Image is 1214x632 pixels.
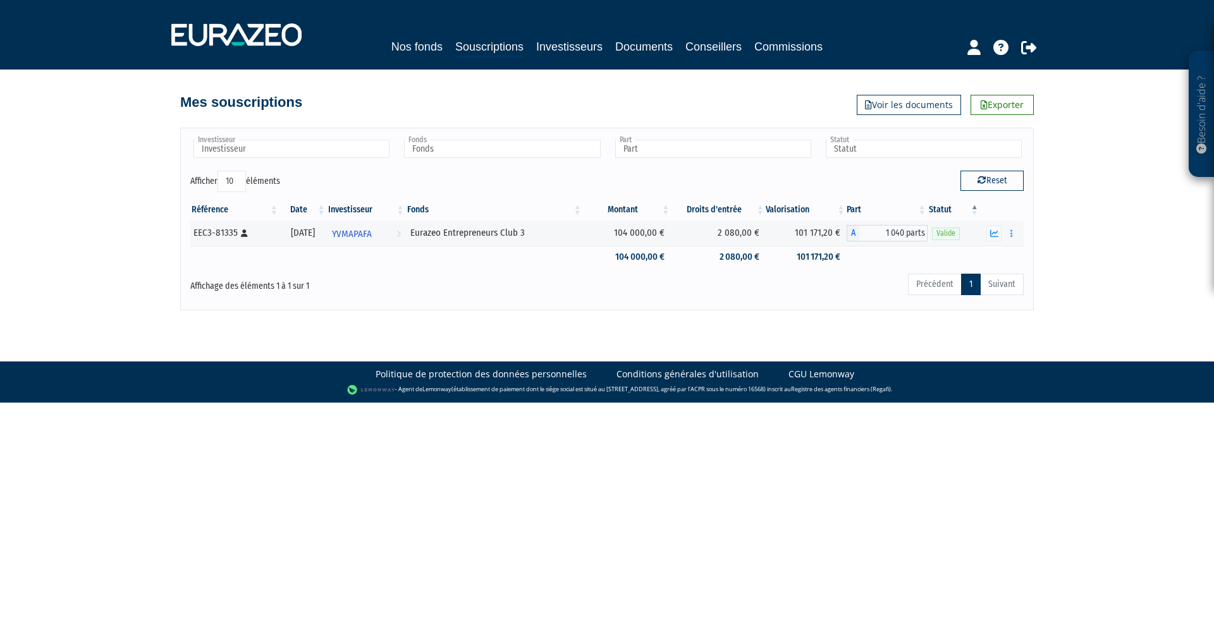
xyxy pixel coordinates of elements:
[847,225,859,241] span: A
[928,199,980,221] th: Statut : activer pour trier la colonne par ordre d&eacute;croissant
[406,199,583,221] th: Fonds: activer pour trier la colonne par ordre croissant
[960,171,1024,191] button: Reset
[685,38,742,56] a: Conseillers
[171,23,302,46] img: 1732889491-logotype_eurazeo_blanc_rvb.png
[190,272,527,293] div: Affichage des éléments 1 à 1 sur 1
[327,221,406,246] a: YVMAPAFA
[327,199,406,221] th: Investisseur: activer pour trier la colonne par ordre croissant
[455,38,524,58] a: Souscriptions
[766,199,847,221] th: Valorisation: activer pour trier la colonne par ordre croissant
[422,385,451,393] a: Lemonway
[241,229,248,237] i: [Français] Personne physique
[791,385,891,393] a: Registre des agents financiers (Regafi)
[671,199,765,221] th: Droits d'entrée: activer pour trier la colonne par ordre croissant
[583,221,671,246] td: 104 000,00 €
[766,246,847,268] td: 101 171,20 €
[180,95,302,110] h4: Mes souscriptions
[13,384,1201,396] div: - Agent de (établissement de paiement dont le siège social est situé au [STREET_ADDRESS], agréé p...
[754,38,823,56] a: Commissions
[671,246,765,268] td: 2 080,00 €
[284,226,322,240] div: [DATE]
[766,221,847,246] td: 101 171,20 €
[410,226,579,240] div: Eurazeo Entrepreneurs Club 3
[376,368,587,380] a: Politique de protection des données personnelles
[396,222,401,246] i: Voir l'investisseur
[190,171,280,192] label: Afficher éléments
[847,225,928,241] div: A - Eurazeo Entrepreneurs Club 3
[932,228,960,240] span: Valide
[971,95,1034,115] a: Exporter
[279,199,327,221] th: Date: activer pour trier la colonne par ordre croissant
[1194,58,1209,171] p: Besoin d'aide ?
[218,171,246,192] select: Afficheréléments
[391,38,443,56] a: Nos fonds
[857,95,961,115] a: Voir les documents
[615,38,673,56] a: Documents
[190,199,279,221] th: Référence : activer pour trier la colonne par ordre croissant
[332,222,372,246] span: YVMAPAFA
[961,274,981,295] a: 1
[859,225,928,241] span: 1 040 parts
[847,199,928,221] th: Part: activer pour trier la colonne par ordre croissant
[616,368,759,380] a: Conditions générales d'utilisation
[347,384,396,396] img: logo-lemonway.png
[193,226,275,240] div: EEC3-81335
[583,246,671,268] td: 104 000,00 €
[788,368,854,380] a: CGU Lemonway
[671,221,765,246] td: 2 080,00 €
[583,199,671,221] th: Montant: activer pour trier la colonne par ordre croissant
[536,38,603,56] a: Investisseurs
